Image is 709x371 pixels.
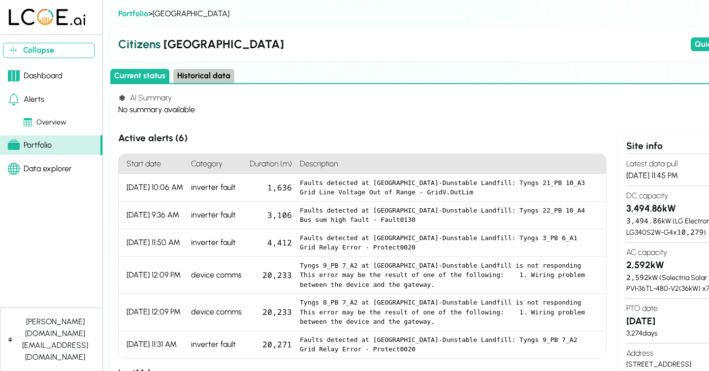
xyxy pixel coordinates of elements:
[246,202,296,229] div: 3,106
[3,43,95,58] button: Collapse
[16,316,95,363] div: [PERSON_NAME][DOMAIN_NAME][EMAIL_ADDRESS][DOMAIN_NAME]
[110,69,169,83] button: Current status
[246,174,296,202] div: 1,636
[119,174,187,202] div: [DATE] 10:06 AM
[118,35,687,53] h2: [GEOGRAPHIC_DATA]
[187,202,246,229] div: inverter fault
[119,154,187,174] h4: Start date
[8,93,44,105] div: Alerts
[118,131,607,146] h3: Active alerts ( 6 )
[246,154,296,174] h4: Duration (m)
[187,174,246,202] div: inverter fault
[300,298,598,327] pre: Tyngs 8_PB 7_A2 at [GEOGRAPHIC_DATA]-Dunstable Landfill is not responding This error may be the r...
[8,70,63,82] div: Dashboard
[119,294,187,331] div: [DATE] 12:09 PM
[187,229,246,257] div: inverter fault
[187,331,246,358] div: inverter fault
[119,229,187,257] div: [DATE] 11:50 AM
[246,294,296,331] div: 20,233
[8,139,52,151] div: Portfolio
[187,257,246,294] div: device comms
[626,216,662,225] span: 3,494.86
[119,257,187,294] div: [DATE] 12:09 PM
[187,154,246,174] h4: Category
[118,9,148,18] a: Portfolio
[8,163,72,175] div: Data explorer
[246,257,296,294] div: 20,233
[118,37,161,51] span: Citizens
[119,331,187,358] div: [DATE] 11:31 AM
[300,261,598,290] pre: Tyngs 9_PB 7_A2 at [GEOGRAPHIC_DATA]-Dunstable Landfill is not responding This error may be the r...
[173,69,234,83] button: Historical data
[246,229,296,257] div: 4,412
[300,335,598,354] pre: Faults detected at [GEOGRAPHIC_DATA]-Dunstable Landfill: Tyngs 9_PB 7_A2 Grid Relay Error - Prote...
[300,233,598,252] pre: Faults detected at [GEOGRAPHIC_DATA]-Dunstable Landfill: Tyngs 3_PB 6_A1 Grid Relay Error - Prote...
[187,294,246,331] div: device comms
[296,154,606,174] h4: Description
[677,227,704,237] span: 10,279
[246,331,296,358] div: 20,271
[119,202,187,229] div: [DATE] 9:36 AM
[24,117,66,128] div: Overview
[626,273,648,282] span: 2,592
[300,206,598,225] pre: Faults detected at [GEOGRAPHIC_DATA]-Dunstable Landfill: Tyngs 22_PB 10_A4 Bus sum high fault - F...
[300,178,598,197] pre: Faults detected at [GEOGRAPHIC_DATA]-Dunstable Landfill: Tyngs 21_PB 10_A3 Grid Line Voltage Out ...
